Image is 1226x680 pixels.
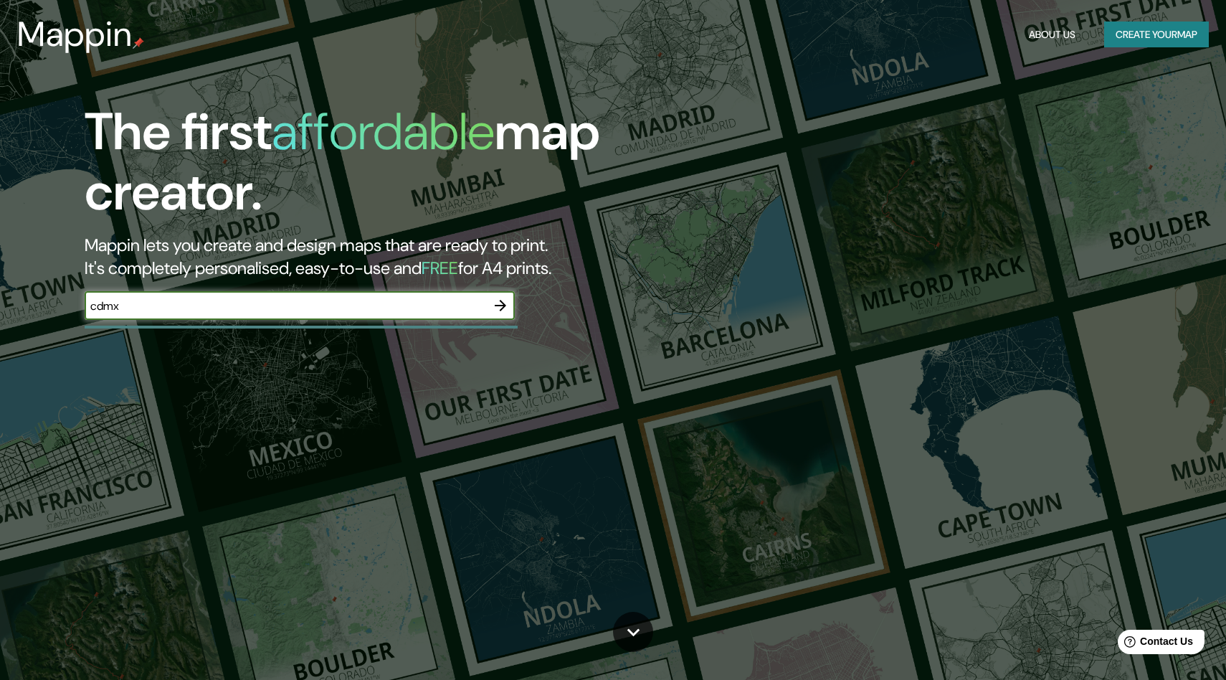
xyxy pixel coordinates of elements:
h2: Mappin lets you create and design maps that are ready to print. It's completely personalised, eas... [85,234,698,280]
h1: affordable [272,98,495,165]
iframe: Help widget launcher [1098,624,1210,664]
h3: Mappin [17,14,133,55]
h5: FREE [422,257,458,279]
input: Choose your favourite place [85,298,486,314]
button: About Us [1023,22,1081,48]
img: mappin-pin [133,37,144,49]
h1: The first map creator. [85,102,698,234]
button: Create yourmap [1104,22,1209,48]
